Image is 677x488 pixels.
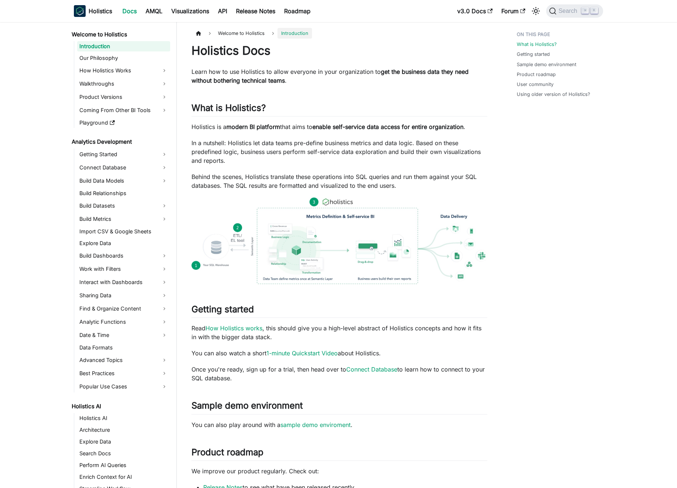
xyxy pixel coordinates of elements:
p: In a nutshell: Holistics let data teams pre-define business metrics and data logic. Based on thes... [191,139,487,165]
a: Coming From Other BI Tools [77,104,170,116]
a: Walkthroughs [77,78,170,90]
a: Connect Database [346,366,397,373]
a: Import CSV & Google Sheets [77,226,170,237]
h2: Getting started [191,304,487,318]
p: Holistics is a that aims to . [191,122,487,131]
a: Our Philosophy [77,53,170,63]
a: Explore Data [77,238,170,248]
a: sample demo enviroment [280,421,351,428]
p: You can also watch a short about Holistics. [191,349,487,358]
a: Roadmap [280,5,315,17]
p: You can also play around with a . [191,420,487,429]
h2: Product roadmap [191,447,487,461]
a: Connect Database [77,162,170,173]
h1: Holistics Docs [191,43,487,58]
a: Find & Organize Content [77,303,170,315]
a: Popular Use Cases [77,381,170,392]
a: Product roadmap [517,71,556,78]
a: Product Versions [77,91,170,103]
a: Build Data Models [77,175,170,187]
a: Date & Time [77,329,170,341]
a: Enrich Context for AI [77,472,170,482]
h2: What is Holistics? [191,103,487,116]
a: How Holistics works [205,324,262,332]
a: Visualizations [167,5,214,17]
img: How Holistics fits in your Data Stack [191,197,487,284]
a: Getting Started [77,148,170,160]
h2: Sample demo environment [191,400,487,414]
span: Introduction [277,28,312,39]
img: Holistics [74,5,86,17]
a: Work with Filters [77,263,170,275]
a: API [214,5,232,17]
a: Advanced Topics [77,354,170,366]
a: Getting started [517,51,550,58]
a: 1-minute Quickstart Video [266,349,338,357]
a: Analytics Development [69,137,170,147]
a: Interact with Dashboards [77,276,170,288]
a: HolisticsHolistics [74,5,112,17]
a: Explore Data [77,437,170,447]
a: Search Docs [77,448,170,459]
a: Data Formats [77,342,170,353]
button: Search (Command+K) [546,4,603,18]
a: Build Dashboards [77,250,170,262]
p: We improve our product regularly. Check out: [191,467,487,476]
a: Perform AI Queries [77,460,170,470]
a: Introduction [77,41,170,51]
a: Sharing Data [77,290,170,301]
a: AMQL [141,5,167,17]
a: Sample demo environment [517,61,576,68]
a: Architecture [77,425,170,435]
p: Once you're ready, sign up for a trial, then head over to to learn how to connect to your SQL dat... [191,365,487,383]
a: Holistics AI [69,401,170,412]
a: Playground [77,118,170,128]
p: Learn how to use Holistics to allow everyone in your organization to . [191,67,487,85]
strong: modern BI platform [226,123,280,130]
a: How Holistics Works [77,65,170,76]
b: Holistics [89,7,112,15]
a: Docs [118,5,141,17]
a: Welcome to Holistics [69,29,170,40]
strong: enable self-service data access for entire organization [312,123,463,130]
button: Switch between dark and light mode (currently light mode) [530,5,542,17]
a: What is Holistics? [517,41,557,48]
p: Read , this should give you a high-level abstract of Holistics concepts and how it fits in with t... [191,324,487,341]
a: Build Metrics [77,213,170,225]
p: Behind the scenes, Holistics translate these operations into SQL queries and run them against you... [191,172,487,190]
a: Forum [497,5,530,17]
a: Analytic Functions [77,316,170,328]
a: User community [517,81,554,88]
a: Best Practices [77,367,170,379]
a: Holistics AI [77,413,170,423]
a: Release Notes [232,5,280,17]
span: Search [556,8,582,14]
span: Welcome to Holistics [214,28,268,39]
nav: Breadcrumbs [191,28,487,39]
a: v3.0 Docs [453,5,497,17]
a: Build Relationships [77,188,170,198]
kbd: ⌘ [581,7,589,14]
a: Using older version of Holistics? [517,91,590,98]
nav: Docs sidebar [67,22,177,488]
kbd: K [591,7,598,14]
a: Home page [191,28,205,39]
a: Build Datasets [77,200,170,212]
